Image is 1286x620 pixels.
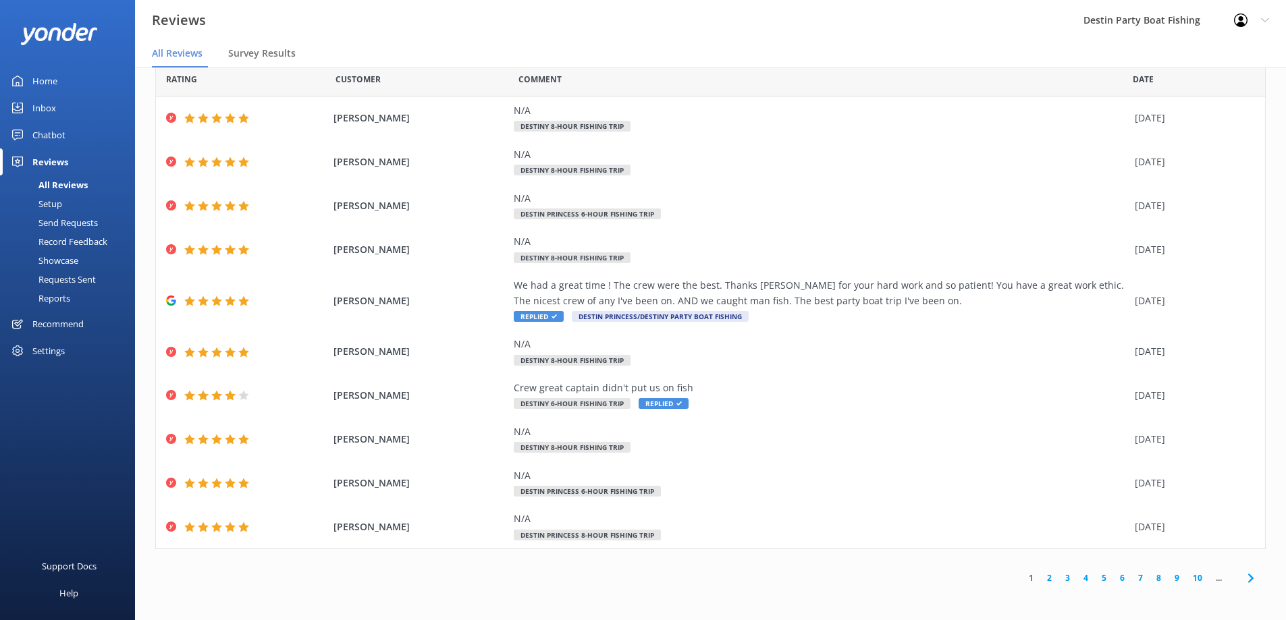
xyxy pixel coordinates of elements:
div: [DATE] [1135,476,1248,490]
div: We had a great time ! The crew were the best. Thanks [PERSON_NAME] for your hard work and so pati... [514,278,1128,308]
span: [PERSON_NAME] [333,198,508,213]
span: Destiny 8-Hour Fishing Trip [514,121,631,132]
div: [DATE] [1135,344,1248,359]
div: N/A [514,337,1128,351]
span: Destiny 8-Hour Fishing Trip [514,165,631,175]
span: Destiny 6-Hour Fishing Trip [514,398,631,409]
div: Help [59,580,78,607]
div: [DATE] [1135,242,1248,257]
a: 5 [1095,571,1113,584]
span: [PERSON_NAME] [333,476,508,490]
span: [PERSON_NAME] [333,432,508,447]
span: Destin Princess 8-Hour Fishing Trip [514,530,661,540]
div: Inbox [32,94,56,121]
span: All Reviews [152,47,203,60]
span: [PERSON_NAME] [333,242,508,257]
div: N/A [514,147,1128,162]
a: 1 [1022,571,1040,584]
span: Survey Results [228,47,296,60]
div: N/A [514,234,1128,249]
span: Date [336,73,381,86]
div: N/A [514,511,1128,526]
div: Setup [8,194,62,213]
span: Destiny 8-Hour Fishing Trip [514,355,631,366]
div: [DATE] [1135,432,1248,447]
a: 4 [1077,571,1095,584]
div: Send Requests [8,213,98,232]
div: Reviews [32,148,68,175]
span: Question [518,73,562,86]
div: [DATE] [1135,293,1248,308]
div: Home [32,67,57,94]
a: All Reviews [8,175,135,194]
span: [PERSON_NAME] [333,344,508,359]
div: N/A [514,191,1128,206]
div: [DATE] [1135,154,1248,169]
div: All Reviews [8,175,88,194]
div: N/A [514,424,1128,439]
a: 3 [1059,571,1077,584]
a: Showcase [8,251,135,270]
div: [DATE] [1135,111,1248,125]
div: Support Docs [42,553,97,580]
a: Record Feedback [8,232,135,251]
div: Settings [32,337,65,364]
div: Chatbot [32,121,65,148]
a: 8 [1150,571,1168,584]
img: yonder-white-logo.png [20,23,98,45]
a: 7 [1131,571,1150,584]
span: Destin Princess/Destiny Party Boat Fishing [572,311,749,322]
span: [PERSON_NAME] [333,388,508,403]
div: Requests Sent [8,270,96,289]
span: [PERSON_NAME] [333,293,508,308]
span: Date [166,73,197,86]
span: Date [1133,73,1154,86]
span: Destiny 8-Hour Fishing Trip [514,442,631,453]
div: Recommend [32,310,84,337]
a: Send Requests [8,213,135,232]
div: [DATE] [1135,388,1248,403]
div: Reports [8,289,70,308]
a: 10 [1186,571,1209,584]
span: [PERSON_NAME] [333,519,508,534]
div: [DATE] [1135,198,1248,213]
a: 6 [1113,571,1131,584]
span: Replied [639,398,689,409]
span: [PERSON_NAME] [333,111,508,125]
a: 2 [1040,571,1059,584]
div: Crew great captain didn't put us on fish [514,381,1128,395]
div: N/A [514,103,1128,118]
div: Showcase [8,251,78,270]
a: Reports [8,289,135,308]
div: [DATE] [1135,519,1248,534]
div: N/A [514,468,1128,483]
a: Requests Sent [8,270,135,289]
a: 9 [1168,571,1186,584]
h3: Reviews [152,9,206,31]
span: Destin Princess 6-Hour Fishing Trip [514,486,661,497]
span: [PERSON_NAME] [333,154,508,169]
span: Replied [514,311,564,322]
span: ... [1209,571,1229,584]
div: Record Feedback [8,232,107,251]
span: Destin Princess 6-Hour Fishing Trip [514,208,661,219]
a: Setup [8,194,135,213]
span: Destiny 8-Hour Fishing Trip [514,252,631,263]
